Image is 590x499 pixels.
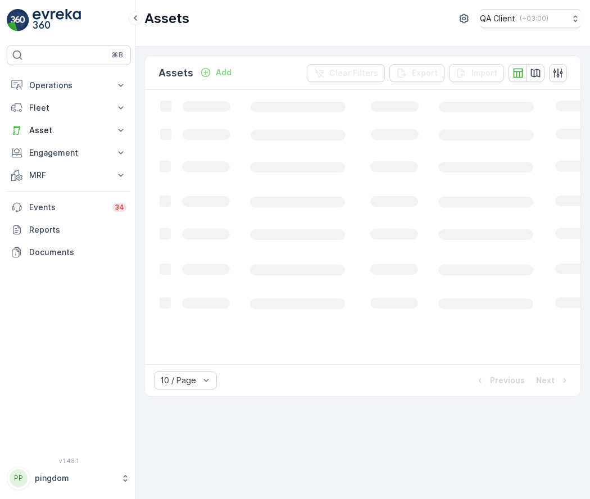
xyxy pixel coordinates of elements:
[7,9,29,31] img: logo
[10,469,28,487] div: PP
[7,196,131,219] a: Events34
[29,224,126,235] p: Reports
[158,65,193,81] p: Assets
[449,64,504,82] button: Import
[307,64,385,82] button: Clear Filters
[7,466,131,490] button: PPpingdom
[29,147,108,158] p: Engagement
[7,74,131,97] button: Operations
[29,247,126,258] p: Documents
[216,67,232,78] p: Add
[329,67,378,79] p: Clear Filters
[535,374,571,387] button: Next
[33,9,81,31] img: logo_light-DOdMpM7g.png
[480,9,581,28] button: QA Client(+03:00)
[29,102,108,114] p: Fleet
[480,13,515,24] p: QA Client
[115,203,124,212] p: 34
[473,374,526,387] button: Previous
[144,10,189,28] p: Assets
[389,64,444,82] button: Export
[29,125,108,136] p: Asset
[471,67,497,79] p: Import
[7,119,131,142] button: Asset
[7,164,131,187] button: MRF
[29,170,108,181] p: MRF
[112,51,123,60] p: ⌘B
[196,66,236,79] button: Add
[29,80,108,91] p: Operations
[536,375,555,386] p: Next
[490,375,525,386] p: Previous
[7,142,131,164] button: Engagement
[7,241,131,264] a: Documents
[520,14,548,23] p: ( +03:00 )
[7,219,131,241] a: Reports
[7,97,131,119] button: Fleet
[29,202,106,213] p: Events
[7,457,131,464] span: v 1.48.1
[35,473,115,484] p: pingdom
[412,67,438,79] p: Export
